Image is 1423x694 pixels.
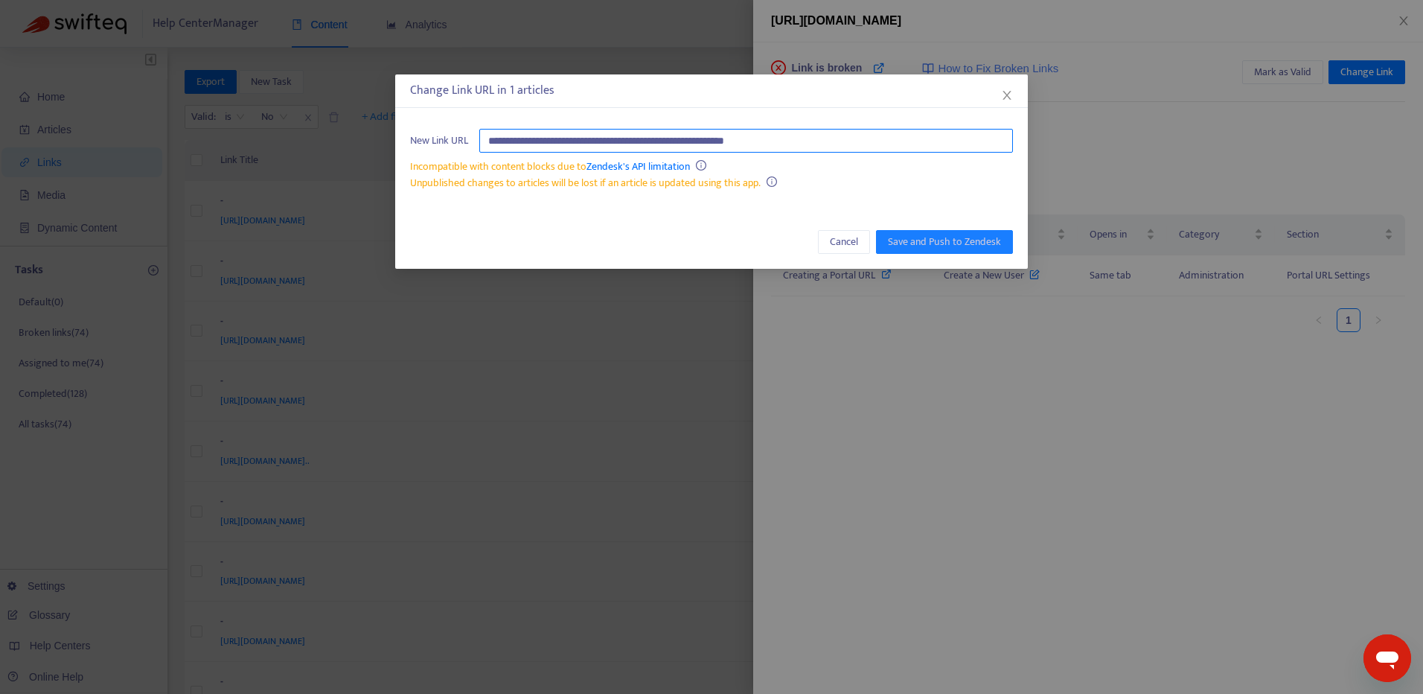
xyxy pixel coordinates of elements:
iframe: Button to launch messaging window [1363,634,1411,682]
span: close [1001,89,1013,101]
span: Cancel [830,234,858,250]
span: info-circle [696,160,706,171]
span: info-circle [767,176,777,187]
span: New Link URL [410,133,468,149]
span: Incompatible with content blocks due to [410,158,690,175]
button: Save and Push to Zendesk [876,230,1013,254]
div: Change Link URL in 1 articles [410,82,1013,100]
button: Close [999,87,1015,104]
span: Unpublished changes to articles will be lost if an article is updated using this app. [410,174,761,191]
button: Cancel [818,230,870,254]
a: Zendesk's API limitation [586,158,690,175]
